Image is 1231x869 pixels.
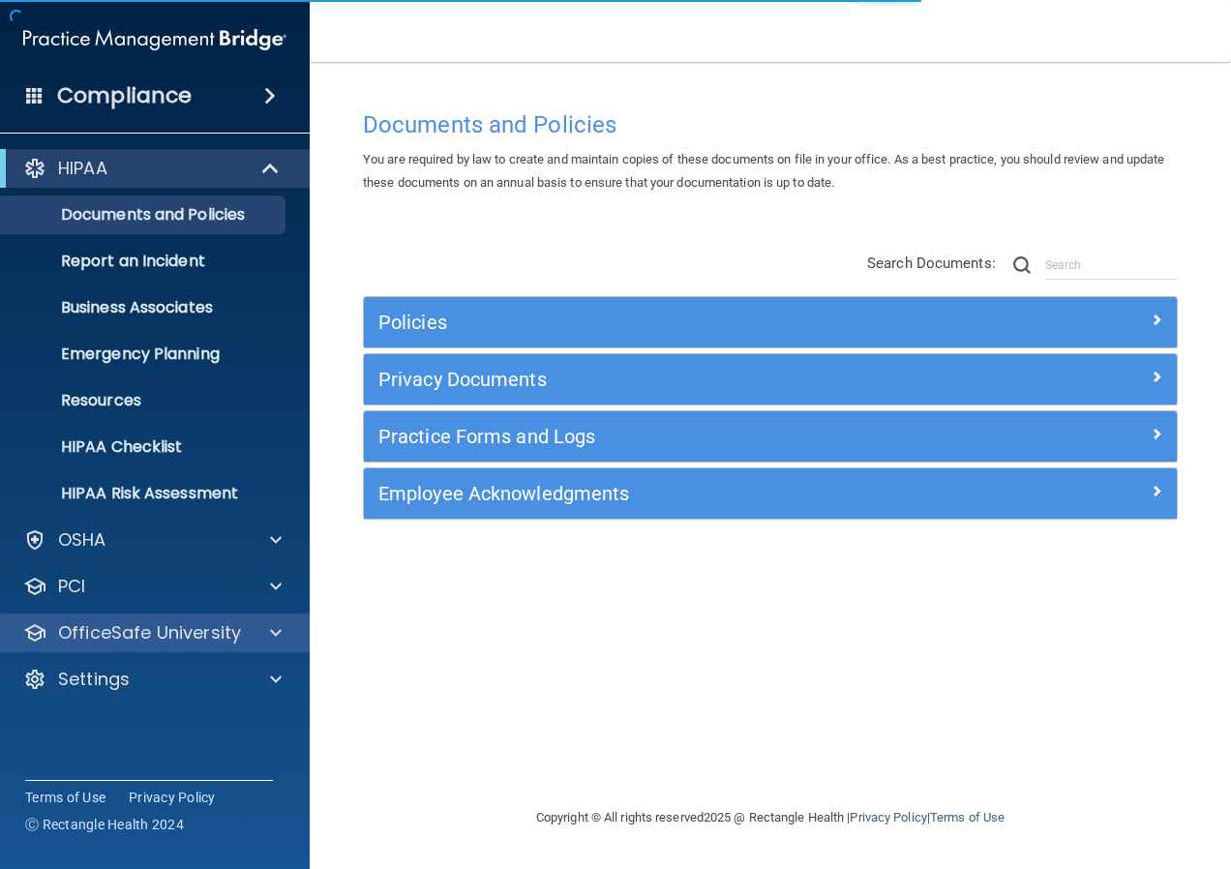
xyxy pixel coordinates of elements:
[378,483,959,504] h5: Employee Acknowledgments
[23,621,282,644] a: OfficeSafe University
[13,298,277,317] p: Business Associates
[13,391,277,410] p: Resources
[23,575,282,598] a: PCI
[58,157,107,180] p: HIPAA
[1045,251,1178,280] input: Search
[23,668,282,691] a: Settings
[867,255,996,272] span: Search Documents:
[930,810,1005,824] a: Terms of Use
[363,152,1165,190] span: You are required by law to create and maintain copies of these documents on file in your office. ...
[13,345,277,364] p: Emergency Planning
[378,307,1162,338] a: Policies
[57,82,192,109] h4: Compliance
[13,437,277,457] p: HIPAA Checklist
[850,810,926,824] a: Privacy Policy
[129,788,216,807] a: Privacy Policy
[58,668,130,691] p: Settings
[378,369,959,390] h5: Privacy Documents
[23,528,282,552] a: OSHA
[23,20,286,59] img: PMB logo
[58,621,241,644] p: OfficeSafe University
[378,478,1162,509] a: Employee Acknowledgments
[1013,256,1031,274] img: ic-search.3b580494.png
[378,312,959,333] h5: Policies
[13,484,277,503] p: HIPAA Risk Assessment
[25,815,184,834] span: Ⓒ Rectangle Health 2024
[58,575,85,598] p: PCI
[23,157,281,180] a: HIPAA
[363,112,1178,137] h4: Documents and Policies
[378,364,1162,395] a: Privacy Documents
[378,426,959,447] h5: Practice Forms and Logs
[378,421,1162,452] a: Practice Forms and Logs
[417,787,1124,849] div: Copyright © All rights reserved 2025 @ Rectangle Health | |
[58,528,106,552] p: OSHA
[13,205,277,225] p: Documents and Policies
[25,788,105,807] a: Terms of Use
[13,252,277,271] p: Report an Incident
